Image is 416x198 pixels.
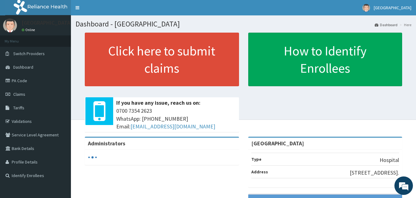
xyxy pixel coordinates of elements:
p: [GEOGRAPHIC_DATA] [22,20,72,26]
a: Online [22,28,36,32]
span: 0700 7354 2623 WhatsApp: [PHONE_NUMBER] Email: [116,107,236,131]
a: [EMAIL_ADDRESS][DOMAIN_NAME] [130,123,215,130]
a: Dashboard [375,22,397,27]
img: User Image [362,4,370,12]
b: Type [251,156,262,162]
span: Switch Providers [13,51,45,56]
a: How to Identify Enrollees [248,33,402,86]
p: [STREET_ADDRESS]. [350,169,399,177]
a: Click here to submit claims [85,33,239,86]
b: Administrators [88,140,125,147]
strong: [GEOGRAPHIC_DATA] [251,140,304,147]
p: Hospital [380,156,399,164]
span: Claims [13,91,25,97]
span: [GEOGRAPHIC_DATA] [374,5,411,10]
span: Dashboard [13,64,33,70]
h1: Dashboard - [GEOGRAPHIC_DATA] [76,20,411,28]
span: Tariffs [13,105,24,111]
img: User Image [3,18,17,32]
b: Address [251,169,268,175]
li: Here [398,22,411,27]
svg: audio-loading [88,153,97,162]
b: If you have any issue, reach us on: [116,99,200,106]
